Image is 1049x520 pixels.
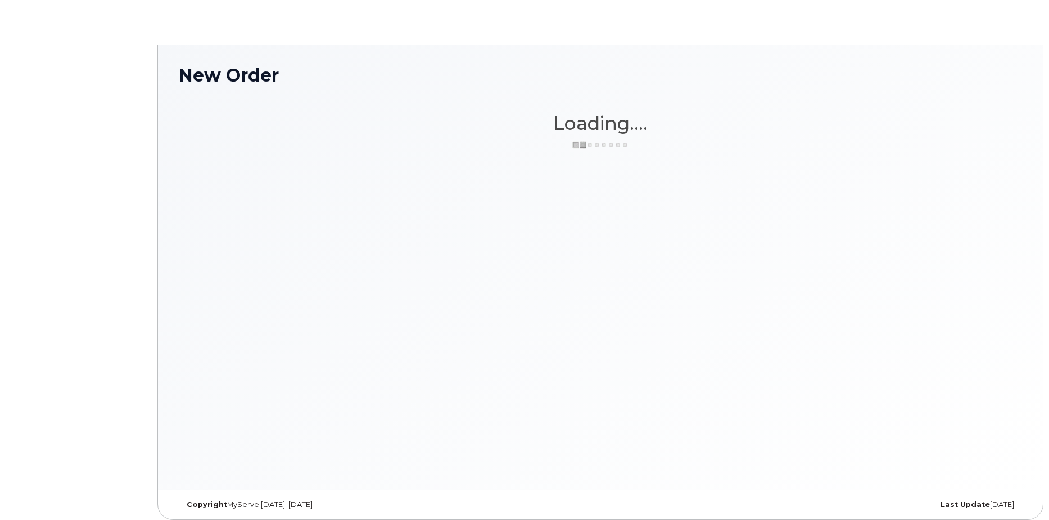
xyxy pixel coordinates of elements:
[941,500,990,509] strong: Last Update
[178,113,1023,133] h1: Loading....
[187,500,227,509] strong: Copyright
[178,500,460,509] div: MyServe [DATE]–[DATE]
[741,500,1023,509] div: [DATE]
[178,65,1023,85] h1: New Order
[572,141,629,149] img: ajax-loader-3a6953c30dc77f0bf724df975f13086db4f4c1262e45940f03d1251963f1bf2e.gif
